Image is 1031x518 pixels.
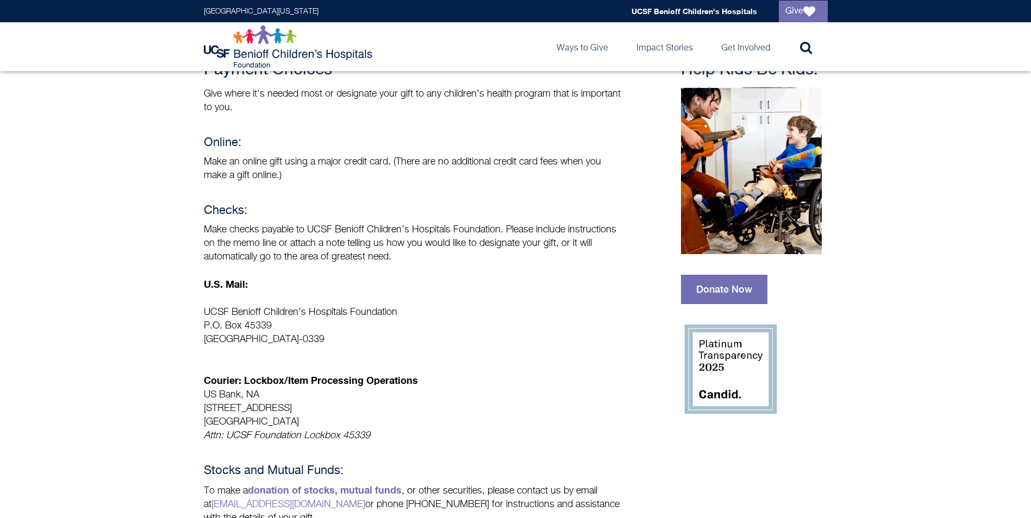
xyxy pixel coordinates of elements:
[204,278,248,290] strong: U.S. Mail:
[681,320,779,418] img: 2025 Guidestar Platinum
[548,22,617,71] a: Ways to Give
[713,22,779,71] a: Get Involved
[204,360,622,443] p: US Bank, NA [STREET_ADDRESS] [GEOGRAPHIC_DATA]
[204,155,622,182] p: Make an online gift using a major credit card. (There are no additional credit card fees when you...
[204,306,622,346] p: UCSF Benioff Children’s Hospitals Foundation P.O. Box 45339 [GEOGRAPHIC_DATA]-0339
[681,87,822,254] img: Music therapy session
[681,275,767,304] a: Donate Now
[204,374,418,386] strong: Courier: Lockbox/Item Processing Operations
[204,8,318,15] a: [GEOGRAPHIC_DATA][US_STATE]
[204,223,622,264] p: Make checks payable to UCSF Benioff Children’s Hospitals Foundation. Please include instructions ...
[632,7,757,16] a: UCSF Benioff Children's Hospitals
[204,204,622,218] h4: Checks:
[779,1,828,22] a: Give
[204,464,622,478] h4: Stocks and Mutual Funds:
[204,25,375,68] img: Logo for UCSF Benioff Children's Hospitals Foundation
[211,500,365,509] a: [EMAIL_ADDRESS][DOMAIN_NAME]
[204,87,622,115] p: Give where it's needed most or designate your gift to any children’s health program that is impor...
[248,484,402,496] a: donation of stocks, mutual funds
[628,22,702,71] a: Impact Stories
[204,431,370,440] em: Attn: UCSF Foundation Lockbox 45339
[204,136,622,150] h4: Online:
